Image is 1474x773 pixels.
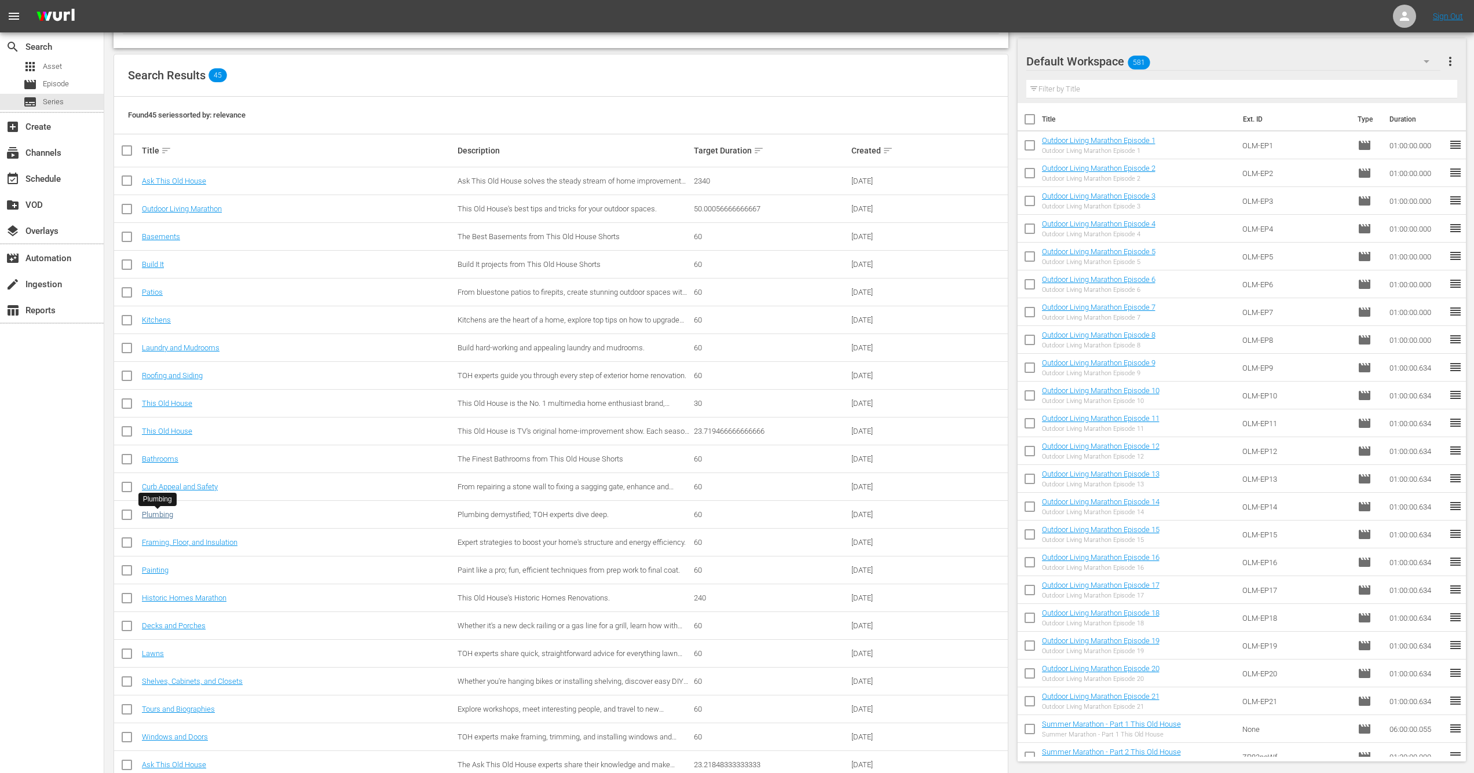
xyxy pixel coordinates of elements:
[458,288,687,305] span: From bluestone patios to firepits, create stunning outdoor spaces with expert help.
[1042,592,1160,599] div: Outdoor Living Marathon Episode 17
[1026,45,1440,78] div: Default Workspace
[694,594,848,602] div: 240
[6,172,20,186] span: Schedule
[142,260,164,269] a: Build It
[1042,358,1155,367] a: Outdoor Living Marathon Episode 9
[1042,481,1160,488] div: Outdoor Living Marathon Episode 13
[1449,166,1462,179] span: reorder
[1358,694,1371,708] span: Episode
[458,455,623,463] span: The Finest Bathrooms from This Old House Shorts
[851,621,927,630] div: [DATE]
[1449,138,1462,152] span: reorder
[1358,222,1371,236] span: Episode
[142,510,173,519] a: Plumbing
[1358,250,1371,263] span: Episode
[1042,620,1160,627] div: Outdoor Living Marathon Episode 18
[458,594,610,602] span: This Old House's Historic Homes Renovations.
[694,260,848,269] div: 60
[1449,277,1462,291] span: reorder
[142,649,164,658] a: Lawns
[1042,425,1160,433] div: Outdoor Living Marathon Episode 11
[6,224,20,238] span: Overlays
[142,427,192,435] a: This Old House
[1385,326,1449,354] td: 01:00:00.000
[1042,414,1160,423] a: Outdoor Living Marathon Episode 11
[694,677,848,686] div: 60
[1358,639,1371,653] span: Episode
[1449,332,1462,346] span: reorder
[142,399,192,408] a: This Old House
[1449,583,1462,596] span: reorder
[1449,721,1462,735] span: reorder
[694,760,848,769] div: 23.21848333333333
[1238,743,1353,771] td: ZP82pqWf
[1238,576,1353,604] td: OLM-EP17
[458,566,680,574] span: Paint like a pro; fun, efficient techniques from prep work to final coat.
[1042,720,1181,728] a: Summer Marathon - Part 1 This Old House
[142,538,237,547] a: Framing, Floor, and Insulation
[694,316,848,324] div: 60
[6,251,20,265] span: Automation
[1385,715,1449,743] td: 06:00:00.055
[1385,409,1449,437] td: 01:00:00.634
[1358,722,1371,736] span: Episode
[458,371,686,380] span: TOH experts guide you through every step of exterior home renovation.
[6,40,20,54] span: Search
[1449,527,1462,541] span: reorder
[1449,360,1462,374] span: reorder
[1382,103,1452,135] th: Duration
[694,177,848,185] div: 2340
[1238,493,1353,521] td: OLM-EP14
[1358,389,1371,402] span: Episode
[6,277,20,291] span: Ingestion
[43,78,69,90] span: Episode
[694,343,848,352] div: 60
[1042,647,1160,655] div: Outdoor Living Marathon Episode 19
[1385,437,1449,465] td: 01:00:00.634
[1385,382,1449,409] td: 01:00:00.634
[1238,243,1353,270] td: OLM-EP5
[1449,416,1462,430] span: reorder
[1042,103,1237,135] th: Title
[1385,493,1449,521] td: 01:00:00.634
[1358,277,1371,291] span: Episode
[6,303,20,317] span: Reports
[694,621,848,630] div: 60
[851,260,927,269] div: [DATE]
[1042,609,1160,617] a: Outdoor Living Marathon Episode 18
[458,621,682,639] span: Whether it's a new deck railing or a gas line for a grill, learn how with TOH as your guide.
[1385,687,1449,715] td: 01:00:00.634
[1358,305,1371,319] span: Episode
[1385,604,1449,632] td: 01:00:00.634
[1449,666,1462,680] span: reorder
[1042,581,1160,589] a: Outdoor Living Marathon Episode 17
[694,144,848,157] div: Target Duration
[142,760,206,769] a: Ask This Old House
[1042,508,1160,516] div: Outdoor Living Marathon Episode 14
[1385,131,1449,159] td: 01:00:00.000
[1449,694,1462,708] span: reorder
[1238,187,1353,215] td: OLM-EP3
[1042,219,1155,228] a: Outdoor Living Marathon Episode 4
[43,96,64,108] span: Series
[1042,664,1160,673] a: Outdoor Living Marathon Episode 20
[851,316,927,324] div: [DATE]
[851,649,927,658] div: [DATE]
[1385,465,1449,493] td: 01:00:00.634
[1358,472,1371,486] span: Episode
[6,120,20,134] span: Create
[1042,203,1155,210] div: Outdoor Living Marathon Episode 3
[851,427,927,435] div: [DATE]
[142,566,169,574] a: Painting
[1042,386,1160,395] a: Outdoor Living Marathon Episode 10
[142,144,454,157] div: Title
[142,621,206,630] a: Decks and Porches
[1358,666,1371,680] span: Episode
[851,177,927,185] div: [DATE]
[1042,314,1155,321] div: Outdoor Living Marathon Episode 7
[1128,50,1150,75] span: 581
[458,146,690,155] div: Description
[1449,221,1462,235] span: reorder
[28,3,83,30] img: ans4CAIJ8jUAAAAAAAAAAAAAAAAAAAAAAAAgQb4GAAAAAAAAAAAAAAAAAAAAAAAAJMjXAAAAAAAAAAAAAAAAAAAAAAAAgAT5G...
[142,482,218,491] a: Curb Appeal and Safety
